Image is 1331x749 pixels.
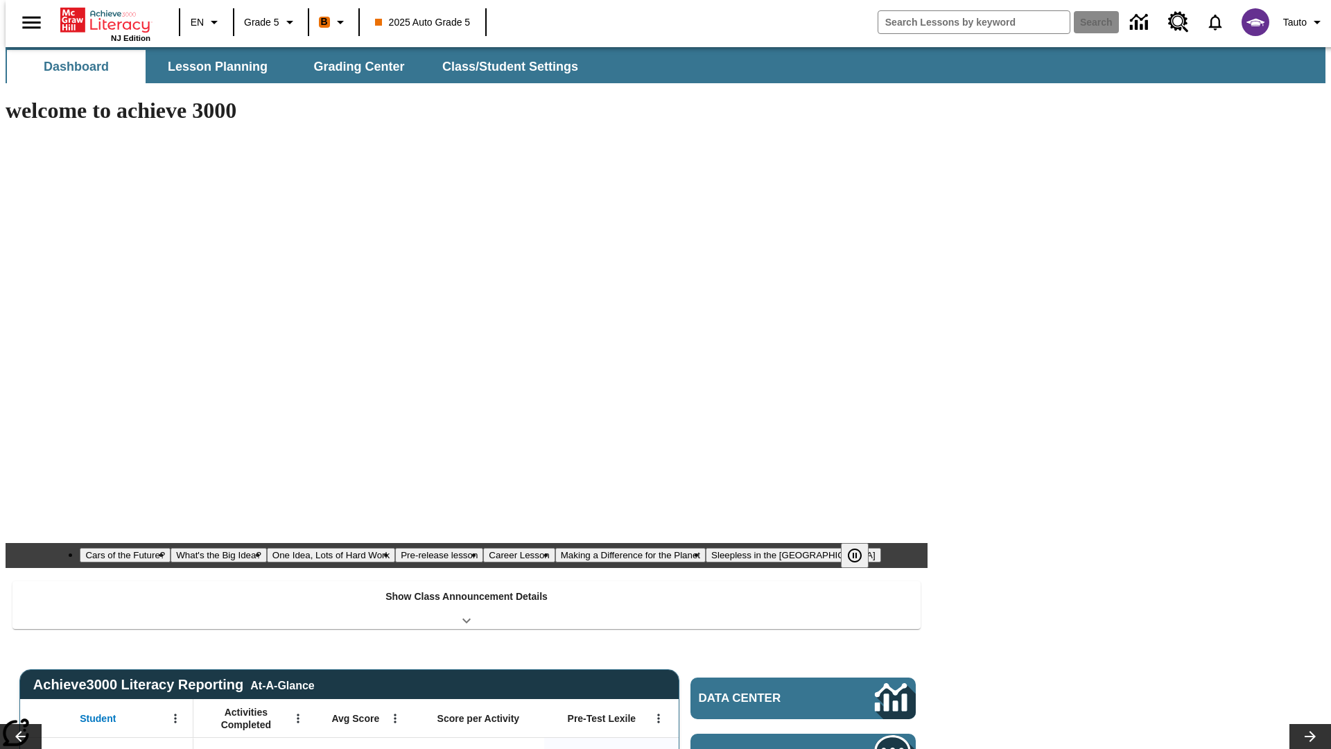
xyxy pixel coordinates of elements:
[165,708,186,729] button: Open Menu
[395,548,483,562] button: Slide 4 Pre-release lesson
[690,678,916,719] a: Data Center
[431,50,589,83] button: Class/Student Settings
[6,98,928,123] h1: welcome to achieve 3000
[80,712,116,725] span: Student
[841,543,869,568] button: Pause
[60,6,150,34] a: Home
[60,5,150,42] div: Home
[288,708,308,729] button: Open Menu
[385,589,548,604] p: Show Class Announcement Details
[1289,724,1331,749] button: Lesson carousel, Next
[841,543,882,568] div: Pause
[437,712,520,725] span: Score per Activity
[699,691,828,705] span: Data Center
[1278,10,1331,35] button: Profile/Settings
[1233,4,1278,40] button: Select a new avatar
[6,47,1325,83] div: SubNavbar
[148,50,287,83] button: Lesson Planning
[313,10,354,35] button: Boost Class color is orange. Change class color
[1283,15,1307,30] span: Tauto
[321,13,328,31] span: B
[385,708,406,729] button: Open Menu
[168,59,268,75] span: Lesson Planning
[331,712,379,725] span: Avg Score
[1197,4,1233,40] a: Notifications
[290,50,428,83] button: Grading Center
[171,548,267,562] button: Slide 2 What's the Big Idea?
[442,59,578,75] span: Class/Student Settings
[7,50,146,83] button: Dashboard
[244,15,279,30] span: Grade 5
[12,581,921,629] div: Show Class Announcement Details
[191,15,204,30] span: EN
[111,34,150,42] span: NJ Edition
[1160,3,1197,41] a: Resource Center, Will open in new tab
[568,712,636,725] span: Pre-Test Lexile
[648,708,669,729] button: Open Menu
[6,50,591,83] div: SubNavbar
[1242,8,1269,36] img: avatar image
[267,548,395,562] button: Slide 3 One Idea, Lots of Hard Work
[1122,3,1160,42] a: Data Center
[44,59,109,75] span: Dashboard
[11,2,52,43] button: Open side menu
[250,677,314,692] div: At-A-Glance
[184,10,229,35] button: Language: EN, Select a language
[706,548,881,562] button: Slide 7 Sleepless in the Animal Kingdom
[80,548,171,562] button: Slide 1 Cars of the Future?
[33,677,315,693] span: Achieve3000 Literacy Reporting
[555,548,706,562] button: Slide 6 Making a Difference for the Planet
[483,548,555,562] button: Slide 5 Career Lesson
[878,11,1070,33] input: search field
[313,59,404,75] span: Grading Center
[375,15,471,30] span: 2025 Auto Grade 5
[200,706,292,731] span: Activities Completed
[238,10,304,35] button: Grade: Grade 5, Select a grade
